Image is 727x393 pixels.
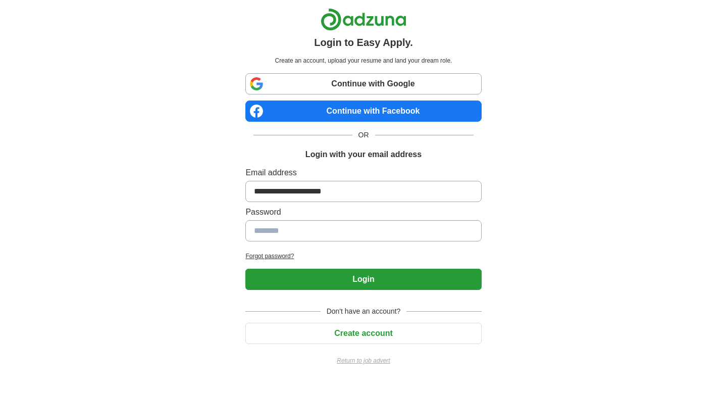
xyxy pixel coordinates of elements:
[245,356,481,365] a: Return to job advert
[314,35,413,50] h1: Login to Easy Apply.
[352,130,375,140] span: OR
[247,56,479,65] p: Create an account, upload your resume and land your dream role.
[321,8,406,31] img: Adzuna logo
[245,167,481,179] label: Email address
[245,252,481,261] a: Forgot password?
[321,306,407,317] span: Don't have an account?
[245,323,481,344] button: Create account
[245,269,481,290] button: Login
[245,73,481,94] a: Continue with Google
[245,101,481,122] a: Continue with Facebook
[245,329,481,337] a: Create account
[305,149,422,161] h1: Login with your email address
[245,206,481,218] label: Password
